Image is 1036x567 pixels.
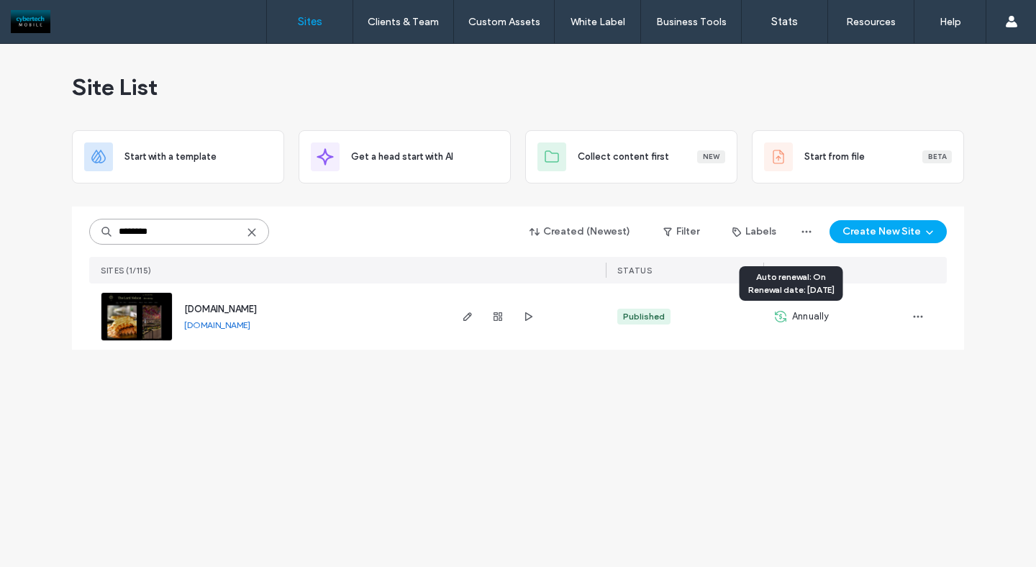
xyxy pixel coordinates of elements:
span: Site List [72,73,158,101]
div: Collect content firstNew [525,130,737,183]
button: Labels [719,220,789,243]
span: Collect content first [578,150,669,164]
div: Beta [922,150,952,163]
span: SUBSCRIPTION [775,266,836,276]
div: New [697,150,725,163]
button: Created (Newest) [517,220,643,243]
a: [DOMAIN_NAME] [184,304,257,314]
span: Help [33,10,63,23]
span: Auto renewal: On Renewal date: [DATE] [748,271,835,295]
label: Help [940,16,961,28]
div: Start with a template [72,130,284,183]
label: Business Tools [656,16,727,28]
span: STATUS [617,266,652,276]
label: Clients & Team [368,16,439,28]
a: [DOMAIN_NAME] [184,319,250,330]
div: Published [623,310,665,323]
div: Start from fileBeta [752,130,964,183]
div: Get a head start with AI [299,130,511,183]
span: SITES (1/115) [101,266,152,276]
label: Sites [298,15,322,28]
span: Start from file [804,150,865,164]
label: White Label [571,16,625,28]
span: Start with a template [124,150,217,164]
label: Stats [771,15,798,28]
span: Get a head start with AI [351,150,453,164]
label: Resources [846,16,896,28]
button: Filter [649,220,714,243]
button: Create New Site [830,220,947,243]
label: Custom Assets [468,16,540,28]
span: Annually [792,309,830,324]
